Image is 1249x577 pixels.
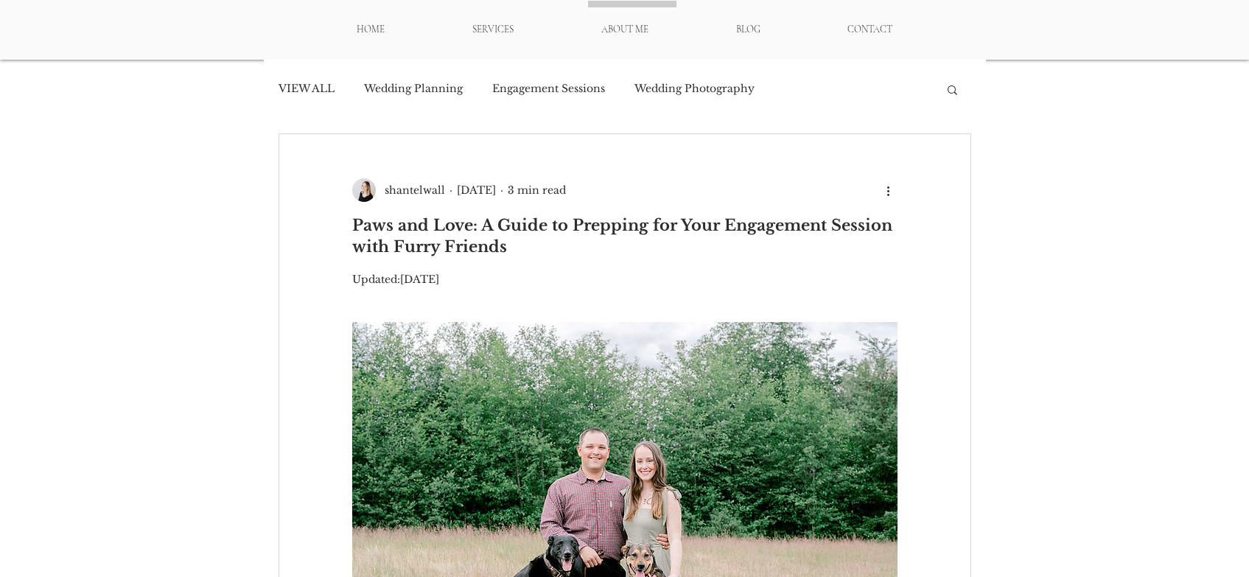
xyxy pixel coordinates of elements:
p: HOME [349,17,392,43]
a: CONTACT [804,17,937,43]
span: Jan 26, 2024 [457,183,496,197]
a: Wedding Photography [634,82,755,97]
a: BLOG [693,17,804,43]
p: BLOG [729,17,768,43]
p: Updated: [352,272,898,287]
nav: Site [313,17,937,43]
p: SERVICES [465,17,521,43]
span: 3 min read [508,183,566,197]
p: ABOUT ME [594,17,656,43]
nav: Blog [276,60,931,119]
div: SERVICES [429,17,558,43]
a: HOME [313,17,429,43]
a: Engagement Sessions [492,82,605,97]
a: Wedding Planning [364,82,463,97]
h1: Paws and Love: A Guide to Prepping for Your Engagement Session with Furry Friends [352,215,898,259]
button: More actions [880,181,898,199]
div: Search [945,83,959,95]
a: ABOUT ME [558,17,693,43]
p: CONTACT [840,17,900,43]
a: VIEW ALL [279,82,335,97]
span: May 12 [400,273,439,286]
